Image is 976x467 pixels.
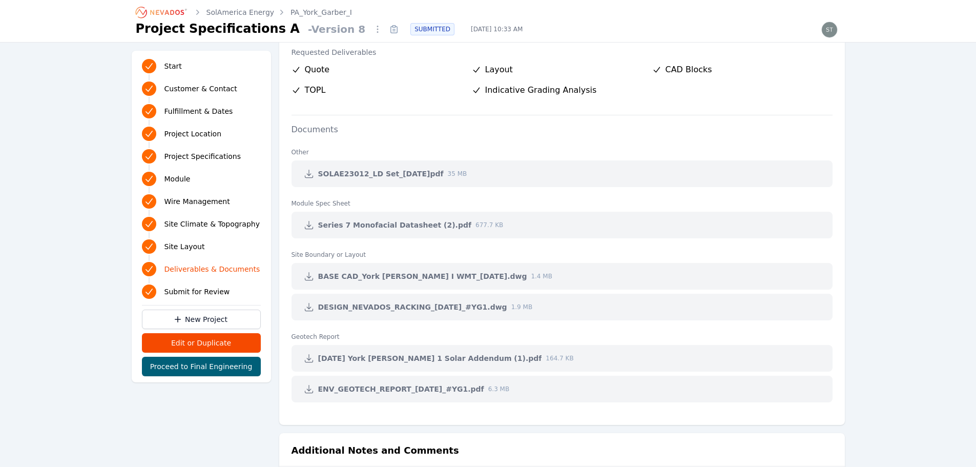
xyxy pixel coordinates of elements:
span: ENV_GEOTECH_REPORT_[DATE]_#YG1.pdf [318,384,484,394]
button: Proceed to Final Engineering [142,357,261,376]
span: Layout [485,64,513,76]
div: SUBMITTED [410,23,454,35]
span: Project Location [164,129,222,139]
span: - Version 8 [304,22,369,36]
span: Site Layout [164,241,205,252]
span: Quote [305,64,330,76]
span: 6.3 MB [488,385,509,393]
span: 677.7 KB [475,221,503,229]
span: BASE CAD_York [PERSON_NAME] I WMT_[DATE].dwg [318,271,527,281]
dt: Module Spec Sheet [292,191,833,208]
a: New Project [142,310,261,329]
dt: Site Boundary or Layout [292,242,833,259]
label: Requested Deliverables [292,47,833,57]
dt: Geotech Report [292,324,833,341]
span: TOPL [305,84,326,96]
span: Deliverables & Documents [164,264,260,274]
h2: Additional Notes and Comments [292,443,459,458]
span: [DATE] 10:33 AM [463,25,531,33]
span: Project Specifications [164,151,241,161]
dt: Other [292,140,833,156]
span: Customer & Contact [164,84,237,94]
span: Indicative Grading Analysis [485,84,597,96]
span: 164.7 KB [546,354,573,362]
span: 1.4 MB [531,272,552,280]
span: Series 7 Monofacial Datasheet (2).pdf [318,220,472,230]
button: Edit or Duplicate [142,333,261,353]
span: 1.9 MB [511,303,532,311]
label: Documents [279,125,350,134]
span: Submit for Review [164,287,230,297]
span: SOLAE23012_LD Set_[DATE]pdf [318,169,444,179]
span: Site Climate & Topography [164,219,260,229]
a: SolAmerica Energy [206,7,275,17]
nav: Progress [142,57,261,301]
h1: Project Specifications A [136,21,300,37]
span: CAD Blocks [666,64,712,76]
span: Wire Management [164,196,230,207]
img: steve.mustaro@nevados.solar [821,22,838,38]
span: Start [164,61,182,71]
span: DESIGN_NEVADOS_RACKING_[DATE]_#YG1.dwg [318,302,507,312]
span: [DATE] York [PERSON_NAME] 1 Solar Addendum (1).pdf [318,353,542,363]
a: PA_York_Garber_I [290,7,352,17]
span: 35 MB [448,170,467,178]
nav: Breadcrumb [136,4,352,21]
span: Module [164,174,191,184]
span: Fulfillment & Dates [164,106,233,116]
